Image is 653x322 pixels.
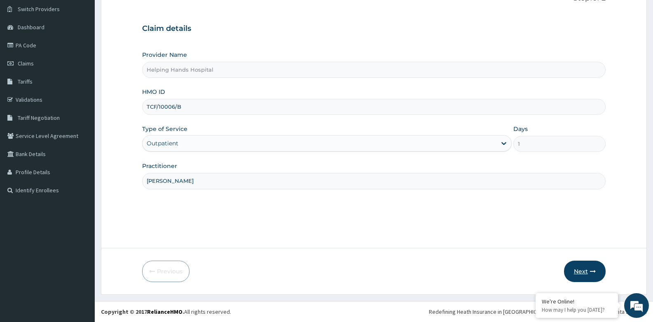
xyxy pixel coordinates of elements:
[18,60,34,67] span: Claims
[101,308,184,315] strong: Copyright © 2017 .
[142,162,177,170] label: Practitioner
[147,139,178,147] div: Outpatient
[4,225,157,254] textarea: Type your message and hit 'Enter'
[542,306,612,313] p: How may I help you today?
[48,104,114,187] span: We're online!
[142,173,606,189] input: Enter Name
[142,24,606,33] h3: Claim details
[564,261,606,282] button: Next
[142,88,165,96] label: HMO ID
[18,5,60,13] span: Switch Providers
[43,46,138,57] div: Chat with us now
[429,308,647,316] div: Redefining Heath Insurance in [GEOGRAPHIC_DATA] using Telemedicine and Data Science!
[135,4,155,24] div: Minimize live chat window
[18,114,60,121] span: Tariff Negotiation
[18,78,33,85] span: Tariffs
[542,298,612,305] div: We're Online!
[18,23,44,31] span: Dashboard
[15,41,33,62] img: d_794563401_company_1708531726252_794563401
[142,51,187,59] label: Provider Name
[513,125,528,133] label: Days
[142,99,606,115] input: Enter HMO ID
[147,308,183,315] a: RelianceHMO
[142,125,187,133] label: Type of Service
[95,301,653,322] footer: All rights reserved.
[142,261,190,282] button: Previous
